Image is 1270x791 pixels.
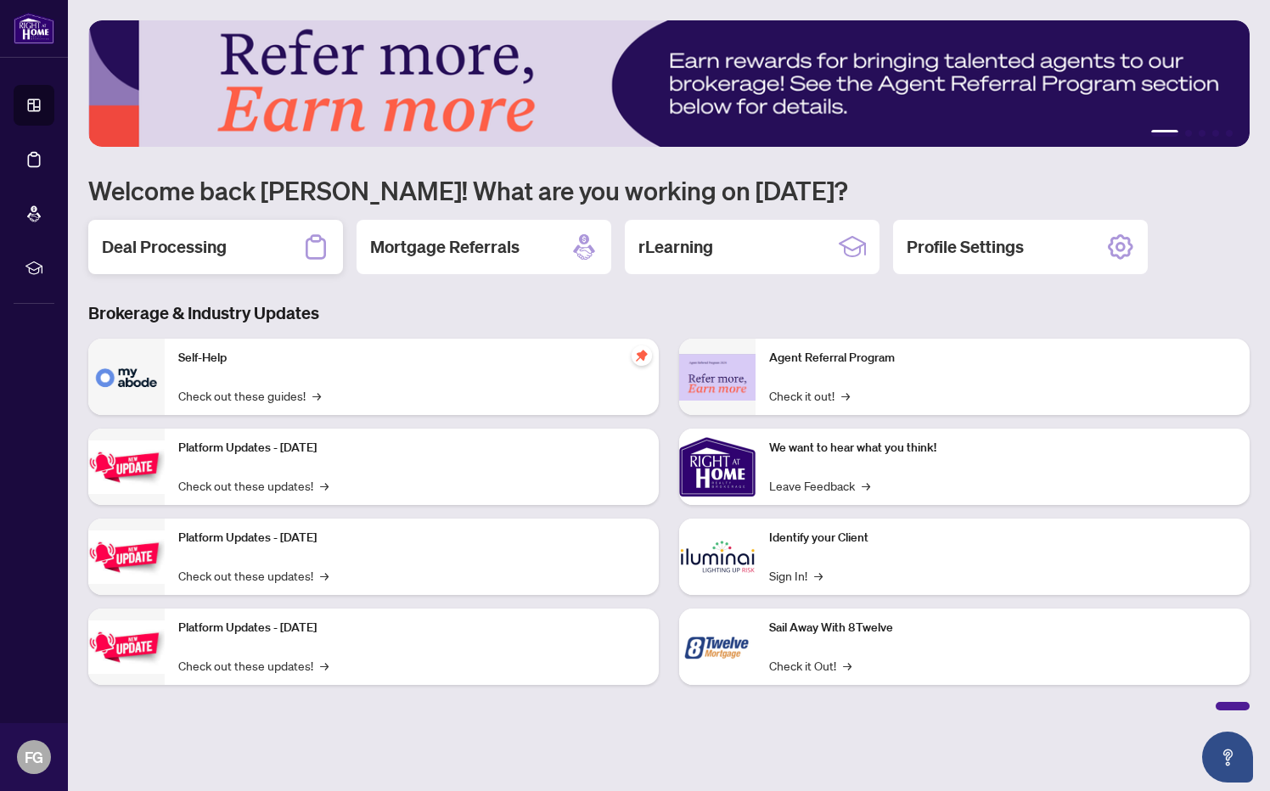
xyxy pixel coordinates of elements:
p: We want to hear what you think! [769,439,1236,457]
button: 4 [1212,130,1219,137]
span: → [320,656,329,675]
span: → [841,386,850,405]
img: We want to hear what you think! [679,429,756,505]
span: → [312,386,321,405]
h2: Mortgage Referrals [370,235,520,259]
img: Platform Updates - July 8, 2025 [88,530,165,584]
h2: rLearning [638,235,713,259]
p: Self-Help [178,349,645,367]
p: Platform Updates - [DATE] [178,619,645,637]
span: → [862,476,870,495]
h3: Brokerage & Industry Updates [88,301,1250,325]
p: Platform Updates - [DATE] [178,439,645,457]
p: Agent Referral Program [769,349,1236,367]
button: 5 [1226,130,1233,137]
span: → [843,656,851,675]
p: Sail Away With 8Twelve [769,619,1236,637]
span: pushpin [632,345,652,366]
a: Check out these updates!→ [178,476,329,495]
h2: Profile Settings [907,235,1024,259]
p: Platform Updates - [DATE] [178,529,645,547]
a: Check it Out!→ [769,656,851,675]
a: Check out these updates!→ [178,656,329,675]
button: 1 [1151,130,1178,137]
img: logo [14,13,54,44]
span: FG [25,745,43,769]
img: Platform Updates - June 23, 2025 [88,620,165,674]
a: Sign In!→ [769,566,823,585]
img: Slide 0 [88,20,1250,147]
img: Sail Away With 8Twelve [679,609,756,685]
img: Agent Referral Program [679,354,756,401]
a: Check it out!→ [769,386,850,405]
h1: Welcome back [PERSON_NAME]! What are you working on [DATE]? [88,174,1250,206]
p: Identify your Client [769,529,1236,547]
span: → [320,566,329,585]
button: 3 [1199,130,1205,137]
a: Check out these updates!→ [178,566,329,585]
img: Self-Help [88,339,165,415]
span: → [320,476,329,495]
button: Open asap [1202,732,1253,783]
button: 2 [1185,130,1192,137]
img: Platform Updates - July 21, 2025 [88,440,165,494]
img: Identify your Client [679,519,756,595]
span: → [814,566,823,585]
h2: Deal Processing [102,235,227,259]
a: Check out these guides!→ [178,386,321,405]
a: Leave Feedback→ [769,476,870,495]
